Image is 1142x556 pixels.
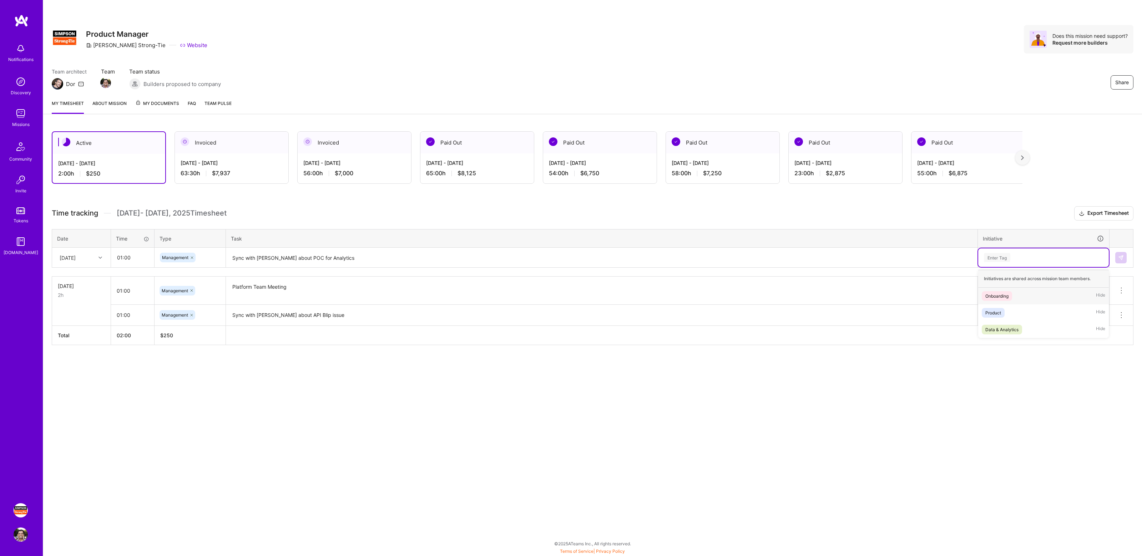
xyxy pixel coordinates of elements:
[162,288,188,293] span: Management
[672,137,680,146] img: Paid Out
[14,41,28,56] img: bell
[911,132,1025,153] div: Paid Out
[52,68,87,75] span: Team architect
[60,254,76,261] div: [DATE]
[14,217,28,224] div: Tokens
[983,234,1104,243] div: Initiative
[101,68,115,75] span: Team
[129,68,221,75] span: Team status
[1096,308,1105,318] span: Hide
[15,187,26,194] div: Invite
[86,42,92,48] i: icon CompanyGray
[1118,255,1124,261] img: Submit
[12,121,30,128] div: Missions
[212,170,230,177] span: $7,937
[789,132,902,153] div: Paid Out
[303,159,405,167] div: [DATE] - [DATE]
[4,249,38,256] div: [DOMAIN_NAME]
[335,170,353,177] span: $7,000
[204,101,232,106] span: Team Pulse
[12,503,30,517] a: Simpson Strong-Tie: Product Manager
[426,137,435,146] img: Paid Out
[978,270,1109,288] div: Initiatives are shared across mission team members.
[98,256,102,259] i: icon Chevron
[549,159,651,167] div: [DATE] - [DATE]
[66,80,75,88] div: Dor
[43,535,1142,552] div: © 2025 ATeams Inc., All rights reserved.
[180,41,207,49] a: Website
[1021,155,1024,160] img: right
[826,170,845,177] span: $2,875
[78,81,84,87] i: icon Mail
[86,170,100,177] span: $250
[298,132,411,153] div: Invoiced
[111,281,154,300] input: HH:MM
[86,30,207,39] h3: Product Manager
[1096,325,1105,334] span: Hide
[917,170,1019,177] div: 55:00 h
[703,170,722,177] span: $7,250
[116,235,149,242] div: Time
[162,255,188,260] span: Management
[949,170,967,177] span: $6,875
[672,170,774,177] div: 58:00 h
[543,132,657,153] div: Paid Out
[58,282,105,290] div: [DATE]
[420,132,534,153] div: Paid Out
[1052,39,1128,46] div: Request more builders
[14,503,28,517] img: Simpson Strong-Tie: Product Manager
[52,25,77,51] img: Company Logo
[52,229,111,248] th: Date
[111,248,154,267] input: HH:MM
[560,549,593,554] a: Terms of Service
[52,209,98,218] span: Time tracking
[560,549,625,554] span: |
[14,234,28,249] img: guide book
[227,305,977,325] textarea: Sync with [PERSON_NAME] about API Blip issue
[86,41,166,49] div: [PERSON_NAME] Strong-Tie
[1052,32,1128,39] div: Does this mission need support?
[580,170,599,177] span: $6,750
[135,100,179,114] a: My Documents
[175,132,288,153] div: Invoiced
[16,207,25,214] img: tokens
[917,137,926,146] img: Paid Out
[917,159,1019,167] div: [DATE] - [DATE]
[985,326,1019,333] div: Data & Analytics
[14,527,28,542] img: User Avatar
[11,89,31,96] div: Discovery
[1115,79,1129,86] span: Share
[1096,291,1105,301] span: Hide
[549,170,651,177] div: 54:00 h
[14,75,28,89] img: discovery
[143,80,221,88] span: Builders proposed to company
[985,309,1001,317] div: Product
[794,170,896,177] div: 23:00 h
[8,56,34,63] div: Notifications
[1030,31,1047,48] img: Avatar
[12,527,30,542] a: User Avatar
[672,159,774,167] div: [DATE] - [DATE]
[181,170,283,177] div: 63:30 h
[204,100,232,114] a: Team Pulse
[14,173,28,187] img: Invite
[58,170,160,177] div: 2:00 h
[426,170,528,177] div: 65:00 h
[181,137,189,146] img: Invoiced
[101,77,110,89] a: Team Member Avatar
[303,170,405,177] div: 56:00 h
[117,209,227,218] span: [DATE] - [DATE] , 2025 Timesheet
[227,248,977,267] textarea: Sync with [PERSON_NAME] about POC for Analytics
[52,132,165,154] div: Active
[985,292,1009,300] div: Onboarding
[549,137,557,146] img: Paid Out
[14,106,28,121] img: teamwork
[58,160,160,167] div: [DATE] - [DATE]
[794,137,803,146] img: Paid Out
[14,14,29,27] img: logo
[227,277,977,304] textarea: Platform Team Meeting
[303,137,312,146] img: Invoiced
[1079,210,1085,217] i: icon Download
[1074,206,1133,221] button: Export Timesheet
[226,229,978,248] th: Task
